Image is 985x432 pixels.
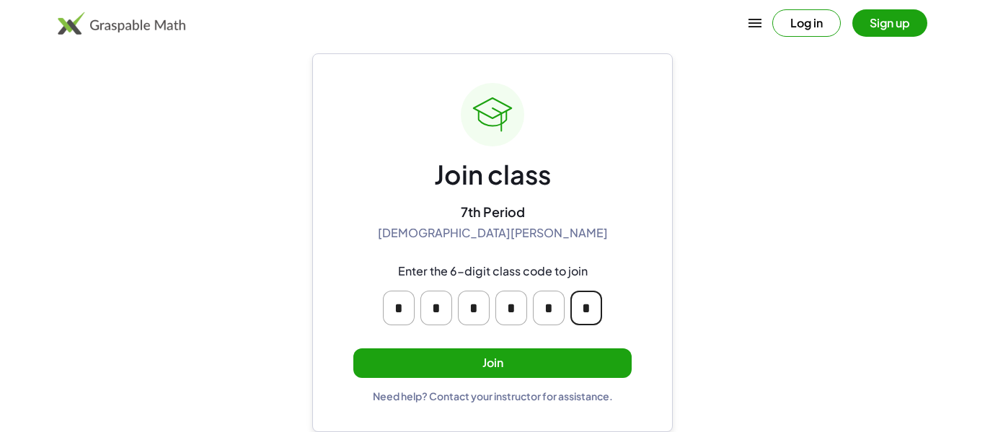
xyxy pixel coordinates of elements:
input: Please enter OTP character 1 [383,291,415,325]
input: Please enter OTP character 3 [458,291,490,325]
button: Join [353,348,632,378]
input: Please enter OTP character 6 [570,291,602,325]
div: Join class [434,158,551,192]
button: Sign up [852,9,927,37]
div: Need help? Contact your instructor for assistance. [373,389,613,402]
div: Enter the 6-digit class code to join [398,264,588,279]
input: Please enter OTP character 2 [420,291,452,325]
div: 7th Period [461,203,525,220]
button: Log in [772,9,841,37]
div: [DEMOGRAPHIC_DATA][PERSON_NAME] [378,226,608,241]
input: Please enter OTP character 4 [495,291,527,325]
input: Please enter OTP character 5 [533,291,565,325]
